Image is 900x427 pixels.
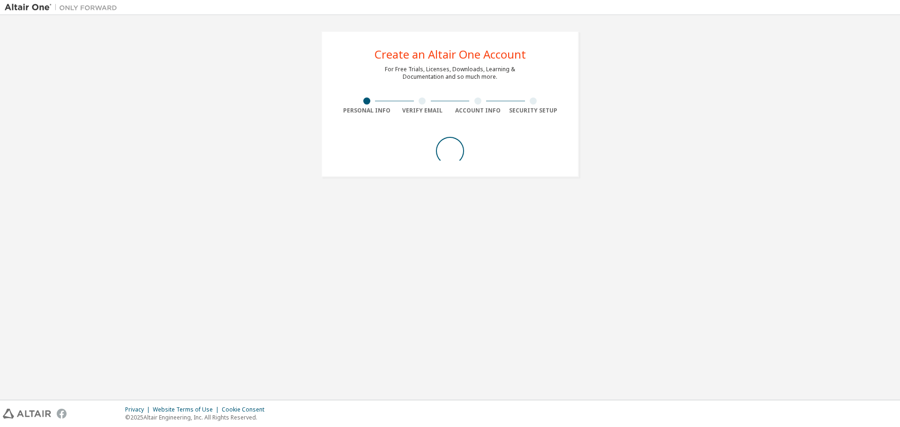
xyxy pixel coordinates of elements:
div: Website Terms of Use [153,406,222,413]
div: Verify Email [395,107,450,114]
div: Privacy [125,406,153,413]
p: © 2025 Altair Engineering, Inc. All Rights Reserved. [125,413,270,421]
img: Altair One [5,3,122,12]
img: facebook.svg [57,409,67,419]
img: altair_logo.svg [3,409,51,419]
div: Account Info [450,107,506,114]
div: For Free Trials, Licenses, Downloads, Learning & Documentation and so much more. [385,66,515,81]
div: Create an Altair One Account [375,49,526,60]
div: Security Setup [506,107,562,114]
div: Personal Info [339,107,395,114]
div: Cookie Consent [222,406,270,413]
